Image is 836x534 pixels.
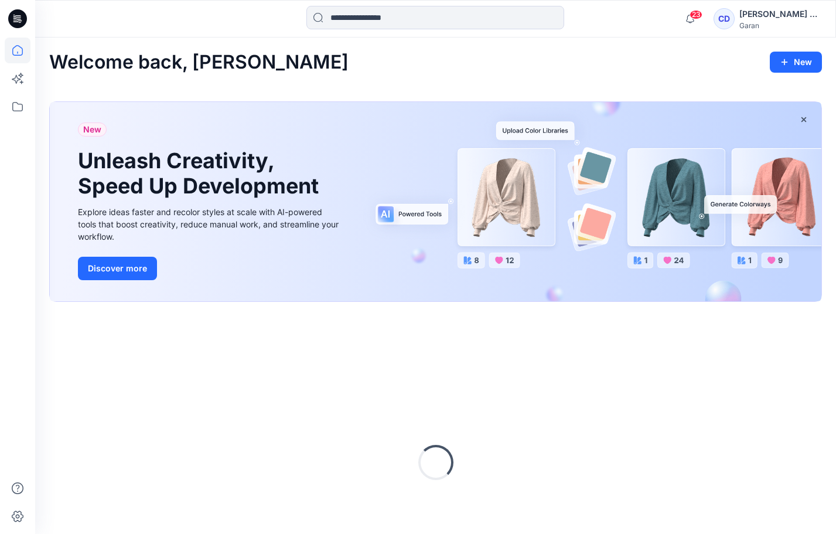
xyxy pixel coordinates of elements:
div: Garan [739,21,821,30]
span: 23 [690,10,702,19]
a: Discover more [78,257,342,280]
button: Discover more [78,257,157,280]
span: New [83,123,101,137]
h2: Welcome back, [PERSON_NAME] [49,52,349,73]
div: Explore ideas faster and recolor styles at scale with AI-powered tools that boost creativity, red... [78,206,342,243]
button: New [770,52,822,73]
h1: Unleash Creativity, Speed Up Development [78,148,324,199]
div: CD [714,8,735,29]
div: [PERSON_NAME] De La [PERSON_NAME] [739,7,821,21]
